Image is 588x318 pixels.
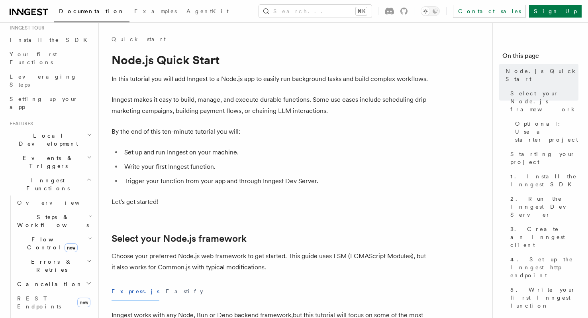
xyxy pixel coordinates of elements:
span: 4. Set up the Inngest http endpoint [510,255,578,279]
a: Documentation [54,2,129,22]
button: Steps & Workflows [14,210,94,232]
li: Trigger your function from your app and through Inngest Dev Server. [122,176,430,187]
button: Errors & Retries [14,255,94,277]
li: Write your first Inngest function. [122,161,430,172]
span: Inngest Functions [6,176,86,192]
span: Features [6,120,33,127]
a: Your first Functions [6,47,94,69]
h1: Node.js Quick Start [112,53,430,67]
a: Optional: Use a starter project [512,117,578,147]
span: Leveraging Steps [10,73,77,88]
span: Starting your project [510,150,578,166]
span: 1. Install the Inngest SDK [510,172,578,188]
span: new [65,243,78,252]
h4: On this page [502,51,578,64]
p: By the end of this ten-minute tutorial you will: [112,126,430,137]
a: Select your Node.js framework [112,233,247,244]
a: Starting your project [507,147,578,169]
button: Inngest Functions [6,173,94,196]
a: Select your Node.js framework [507,86,578,117]
a: Contact sales [453,5,526,18]
span: 3. Create an Inngest client [510,225,578,249]
button: Local Development [6,128,94,151]
span: Documentation [59,8,125,14]
a: 4. Set up the Inngest http endpoint [507,252,578,282]
a: Install the SDK [6,33,94,47]
button: Flow Controlnew [14,232,94,255]
span: Examples [134,8,177,14]
a: REST Endpointsnew [14,291,94,314]
button: Cancellation [14,277,94,291]
span: Setting up your app [10,96,78,110]
span: Optional: Use a starter project [515,120,578,144]
span: Inngest tour [6,25,45,31]
a: Leveraging Steps [6,69,94,92]
p: Inngest makes it easy to build, manage, and execute durable functions. Some use cases include sch... [112,94,430,117]
a: Setting up your app [6,92,94,114]
span: Errors & Retries [14,258,86,274]
p: In this tutorial you will add Inngest to a Node.js app to easily run background tasks and build c... [112,73,430,85]
li: Set up and run Inngest on your machine. [122,147,430,158]
span: Your first Functions [10,51,57,65]
span: 2. Run the Inngest Dev Server [510,195,578,219]
a: AgentKit [182,2,233,22]
a: Examples [129,2,182,22]
span: Select your Node.js framework [510,89,578,113]
p: Choose your preferred Node.js web framework to get started. This guide uses ESM (ECMAScript Modul... [112,251,430,273]
span: Cancellation [14,280,83,288]
button: Search...⌘K [259,5,372,18]
span: Events & Triggers [6,154,87,170]
a: Quick start [112,35,166,43]
a: Node.js Quick Start [502,64,578,86]
a: Sign Up [529,5,582,18]
a: 5. Write your first Inngest function [507,282,578,313]
button: Events & Triggers [6,151,94,173]
span: Local Development [6,132,87,148]
span: Node.js Quick Start [506,67,578,83]
span: new [77,298,90,307]
a: 3. Create an Inngest client [507,222,578,252]
button: Toggle dark mode [421,6,440,16]
span: 5. Write your first Inngest function [510,286,578,310]
p: Let's get started! [112,196,430,207]
a: 1. Install the Inngest SDK [507,169,578,192]
span: Overview [17,199,99,206]
span: Flow Control [14,235,88,251]
a: Overview [14,196,94,210]
span: Install the SDK [10,37,92,43]
button: Fastify [166,282,203,300]
a: 2. Run the Inngest Dev Server [507,192,578,222]
span: Steps & Workflows [14,213,89,229]
span: REST Endpoints [17,295,61,310]
span: AgentKit [186,8,229,14]
button: Express.js [112,282,159,300]
kbd: ⌘K [356,7,367,15]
